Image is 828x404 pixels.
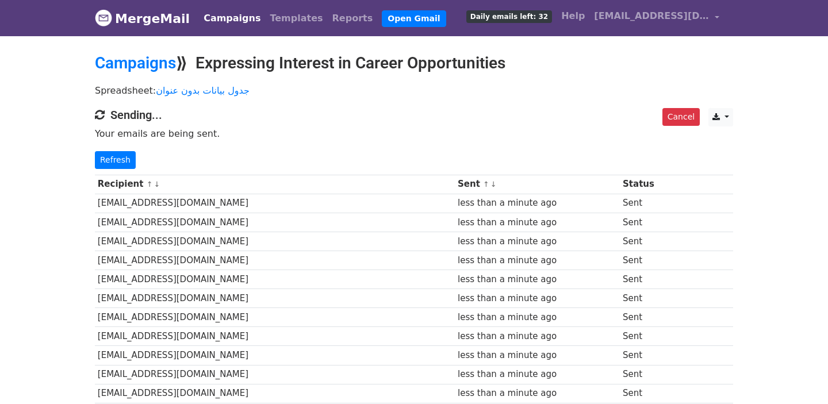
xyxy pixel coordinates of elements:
[382,10,446,27] a: Open Gmail
[620,346,678,365] td: Sent
[95,346,455,365] td: [EMAIL_ADDRESS][DOMAIN_NAME]
[95,128,733,140] p: Your emails are being sent.
[95,53,176,72] a: Campaigns
[95,251,455,270] td: [EMAIL_ADDRESS][DOMAIN_NAME]
[620,384,678,403] td: Sent
[620,308,678,327] td: Sent
[455,175,620,194] th: Sent
[154,180,160,188] a: ↓
[458,368,617,381] div: less than a minute ago
[620,365,678,384] td: Sent
[458,311,617,324] div: less than a minute ago
[147,180,153,188] a: ↑
[620,327,678,346] td: Sent
[95,365,455,384] td: [EMAIL_ADDRESS][DOMAIN_NAME]
[458,273,617,286] div: less than a minute ago
[95,53,733,73] h2: ⟫ Expressing Interest in Career Opportunities
[620,251,678,270] td: Sent
[95,108,733,122] h4: Sending...
[265,7,327,30] a: Templates
[589,5,724,32] a: [EMAIL_ADDRESS][DOMAIN_NAME]
[490,180,497,188] a: ↓
[95,213,455,232] td: [EMAIL_ADDRESS][DOMAIN_NAME]
[458,349,617,362] div: less than a minute ago
[620,213,678,232] td: Sent
[620,270,678,289] td: Sent
[620,289,678,308] td: Sent
[483,180,489,188] a: ↑
[557,5,589,28] a: Help
[458,235,617,248] div: less than a minute ago
[95,6,190,30] a: MergeMail
[458,387,617,400] div: less than a minute ago
[458,254,617,267] div: less than a minute ago
[95,194,455,213] td: [EMAIL_ADDRESS][DOMAIN_NAME]
[458,292,617,305] div: less than a minute ago
[594,9,709,23] span: [EMAIL_ADDRESS][DOMAIN_NAME]
[199,7,265,30] a: Campaigns
[462,5,557,28] a: Daily emails left: 32
[328,7,378,30] a: Reports
[95,9,112,26] img: MergeMail logo
[95,175,455,194] th: Recipient
[458,197,617,210] div: less than a minute ago
[95,151,136,169] a: Refresh
[620,175,678,194] th: Status
[620,194,678,213] td: Sent
[95,84,733,97] p: Spreadsheet:
[458,330,617,343] div: less than a minute ago
[662,108,700,126] a: Cancel
[95,327,455,346] td: [EMAIL_ADDRESS][DOMAIN_NAME]
[466,10,552,23] span: Daily emails left: 32
[95,308,455,327] td: [EMAIL_ADDRESS][DOMAIN_NAME]
[620,232,678,251] td: Sent
[156,85,250,96] a: جدول بيانات بدون عنوان
[95,232,455,251] td: [EMAIL_ADDRESS][DOMAIN_NAME]
[95,270,455,289] td: [EMAIL_ADDRESS][DOMAIN_NAME]
[95,289,455,308] td: [EMAIL_ADDRESS][DOMAIN_NAME]
[458,216,617,229] div: less than a minute ago
[95,384,455,403] td: [EMAIL_ADDRESS][DOMAIN_NAME]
